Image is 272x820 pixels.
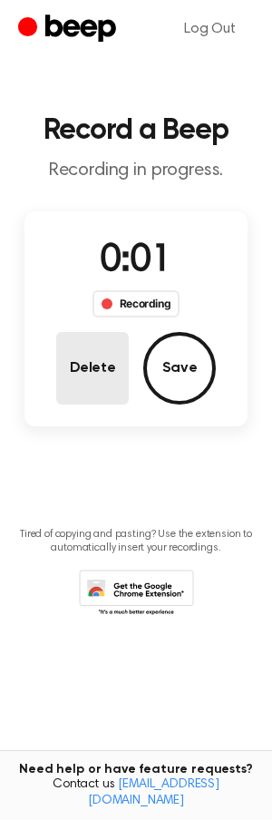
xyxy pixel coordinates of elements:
[15,160,257,182] p: Recording in progress.
[88,778,219,807] a: [EMAIL_ADDRESS][DOMAIN_NAME]
[143,332,216,405] button: Save Audio Record
[15,528,257,555] p: Tired of copying and pasting? Use the extension to automatically insert your recordings.
[18,12,121,47] a: Beep
[15,116,257,145] h1: Record a Beep
[56,332,129,405] button: Delete Audio Record
[11,777,261,809] span: Contact us
[92,290,180,317] div: Recording
[100,242,172,280] span: 0:01
[166,7,254,51] a: Log Out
